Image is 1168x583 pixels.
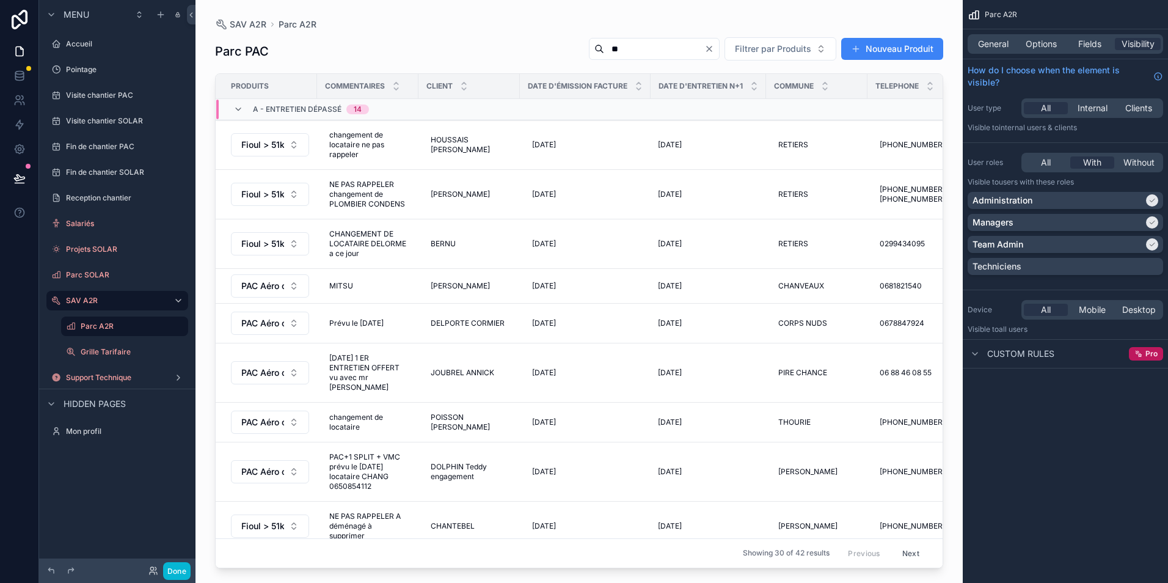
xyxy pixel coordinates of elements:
span: All [1041,304,1051,316]
a: Parc A2R [61,317,188,336]
span: changement de locataire ne pas rappeler [329,130,406,159]
span: General [978,38,1009,50]
label: User roles [968,158,1017,167]
span: Telephone [875,81,919,91]
button: Next [894,544,928,563]
p: Administration [973,194,1032,207]
span: DOLPHIN Teddy engagement [431,462,508,482]
span: Internal users & clients [999,123,1077,132]
span: [DATE] [532,281,556,291]
button: Select Button [231,515,309,538]
span: [PHONE_NUMBER] [880,140,945,150]
span: CHANTEBEL [431,521,475,531]
span: Fields [1078,38,1101,50]
span: Without [1123,156,1155,169]
a: Projets SOLAR [46,240,188,259]
span: Commune [774,81,814,91]
a: Grille Tarifaire [61,342,188,362]
span: MITSU [329,281,353,291]
a: Parc SOLAR [46,265,188,285]
button: Nouveau Produit [841,38,943,60]
button: Clear [704,44,719,54]
a: Fin de chantier SOLAR [46,163,188,182]
span: How do I choose when the element is visible? [968,64,1148,89]
label: Pointage [66,65,186,75]
a: Salariés [46,214,188,233]
p: Techniciens [973,260,1021,273]
span: [DATE] 1 ER ENTRETIEN OFFERT vu avec mr [PERSON_NAME] [329,353,406,392]
span: Custom rules [987,348,1054,360]
button: Select Button [231,312,309,335]
span: Options [1026,38,1057,50]
button: Done [163,562,191,580]
span: [DATE] [658,521,682,531]
span: Visibility [1122,38,1155,50]
button: Select Button [231,133,309,156]
span: PAC Aéro ou Géo [241,367,284,379]
label: Mon profil [66,427,186,436]
label: Projets SOLAR [66,244,186,254]
a: Support Technique [46,368,188,387]
label: User type [968,103,1017,113]
span: Pro [1145,349,1158,359]
label: Fin de chantier SOLAR [66,167,186,177]
button: Select Button [231,411,309,434]
span: [DATE] [532,417,556,427]
span: All [1041,156,1051,169]
a: SAV A2R [215,18,266,31]
p: Team Admin [973,238,1023,251]
span: BERNU [431,239,456,249]
span: SAV A2R [230,18,266,31]
a: Accueil [46,34,188,54]
span: 06 88 46 08 55 [880,368,932,378]
span: Hidden pages [64,398,126,410]
span: CHANVEAUX [778,281,824,291]
label: Accueil [66,39,186,49]
span: [DATE] [658,318,682,328]
span: THOURIE [778,417,811,427]
span: Client [426,81,453,91]
span: HOUSSAIS [PERSON_NAME] [431,135,508,155]
span: Filtrer par Produits [735,43,811,55]
span: Parc A2R [985,10,1017,20]
span: Fioul > 51kw [241,520,284,532]
span: [DATE] [658,281,682,291]
span: 0678847924 [880,318,924,328]
label: SAV A2R [66,296,164,306]
a: Reception chantier [46,188,188,208]
a: Visite chantier PAC [46,86,188,105]
a: Fin de chantier PAC [46,137,188,156]
label: Visite chantier SOLAR [66,116,186,126]
span: Mobile [1079,304,1106,316]
span: With [1083,156,1101,169]
span: PAC Aéro ou Géo [241,280,284,292]
span: [PHONE_NUMBER] [880,417,945,427]
span: [PERSON_NAME] [778,521,838,531]
span: 0299434095 [880,239,925,249]
span: [DATE] [532,368,556,378]
span: RETIERS [778,140,808,150]
label: Fin de chantier PAC [66,142,186,152]
p: Visible to [968,324,1163,334]
button: Select Button [231,460,309,483]
div: 14 [354,105,362,114]
p: Visible to [968,177,1163,187]
h1: Parc PAC [215,43,269,60]
span: PAC Aéro ou Géo [241,416,284,428]
button: Select Button [231,274,309,298]
span: CORPS NUDS [778,318,827,328]
span: Showing 30 of 42 results [743,549,830,559]
span: [DATE] [658,467,682,477]
label: Reception chantier [66,193,186,203]
span: PAC Aéro ou Géo [241,317,284,329]
span: [DATE] [658,140,682,150]
span: [PHONE_NUMBER] [PHONE_NUMBER] [880,185,957,204]
button: Select Button [725,37,836,61]
span: RETIERS [778,189,808,199]
span: Prévu le [DATE] [329,318,384,328]
span: NE PAS RAPPELER A déménagé à supprimer [329,512,406,541]
p: Managers [973,216,1013,229]
span: Commentaires [325,81,385,91]
span: PIRE CHANCE [778,368,827,378]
